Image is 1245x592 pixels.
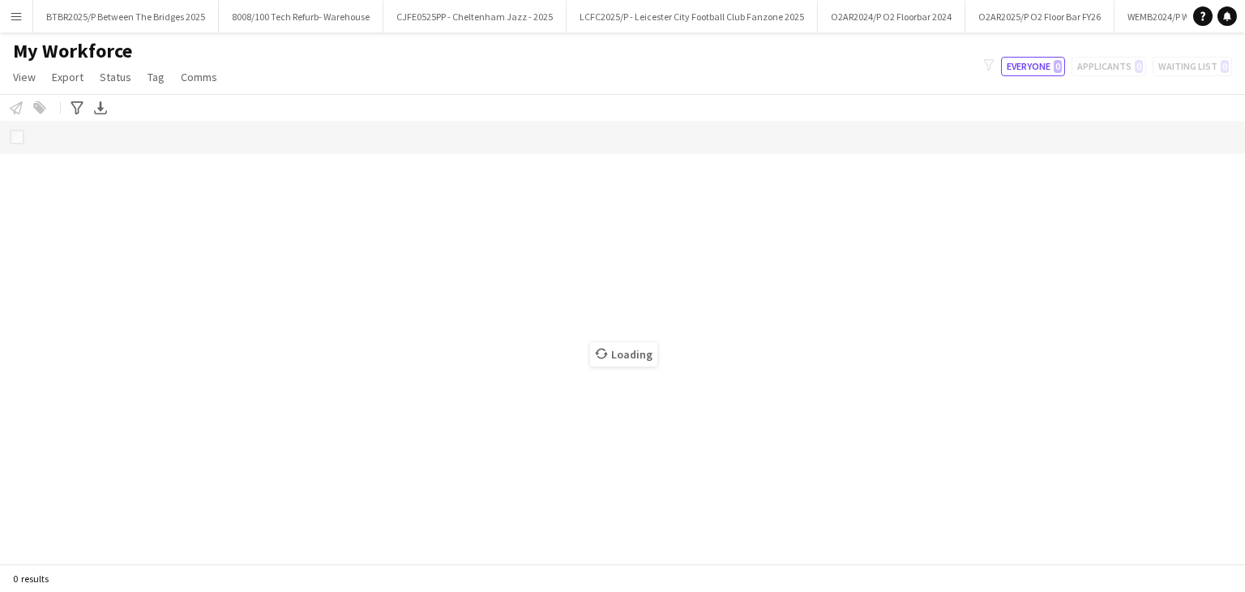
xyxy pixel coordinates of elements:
span: Status [100,70,131,84]
span: My Workforce [13,39,132,63]
span: View [13,70,36,84]
span: Comms [181,70,217,84]
a: Comms [174,66,224,88]
app-action-btn: Advanced filters [67,98,87,118]
a: Export [45,66,90,88]
button: CJFE0525PP - Cheltenham Jazz - 2025 [383,1,567,32]
button: Everyone0 [1001,57,1065,76]
span: Loading [590,342,657,367]
span: 0 [1054,60,1062,73]
button: 8008/100 Tech Refurb- Warehouse [219,1,383,32]
span: Export [52,70,83,84]
button: LCFC2025/P - Leicester City Football Club Fanzone 2025 [567,1,818,32]
button: O2AR2025/P O2 Floor Bar FY26 [965,1,1115,32]
a: View [6,66,42,88]
button: O2AR2024/P O2 Floorbar 2024 [818,1,965,32]
span: Tag [148,70,165,84]
a: Tag [141,66,171,88]
button: BTBR2025/P Between The Bridges 2025 [33,1,219,32]
app-action-btn: Export XLSX [91,98,110,118]
a: Status [93,66,138,88]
